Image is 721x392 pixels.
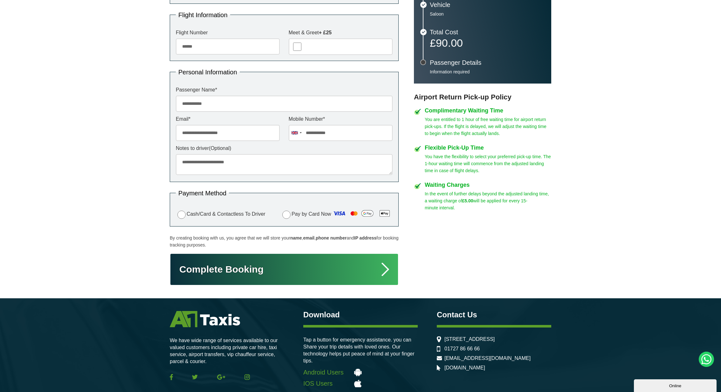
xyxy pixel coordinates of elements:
h3: Total Cost [430,29,545,35]
a: 01727 86 66 66 [444,346,480,352]
label: Cash/Card & Contactless To Driver [176,210,265,219]
button: Complete Booking [170,253,399,286]
p: £ [430,38,545,47]
legend: Personal Information [176,69,240,75]
h3: Download [303,311,418,319]
img: Google Plus [217,374,225,380]
a: Android Users [303,369,418,376]
label: Mobile Number [289,117,393,122]
strong: email [303,235,314,240]
legend: Payment Method [176,190,229,196]
label: Email [176,117,280,122]
img: Instagram [244,374,250,380]
label: Meet & Greet [289,30,393,35]
h3: Vehicle [430,2,545,8]
h4: Flexible Pick-Up Time [425,145,551,151]
p: In the event of further delays beyond the adjusted landing time, a waiting charge of will be appl... [425,190,551,211]
h3: Passenger Details [430,59,545,66]
strong: + £25 [319,30,332,35]
img: Twitter [192,375,198,379]
strong: name [290,235,302,240]
p: Tap a button for emergency assistance. you can Share your trip details with loved ones. Our techn... [303,336,418,364]
a: IOS Users [303,380,418,387]
img: Facebook [170,374,173,380]
span: 90.00 [436,37,463,49]
p: You are entitled to 1 hour of free waiting time for airport return pick-ups. If the flight is del... [425,116,551,137]
strong: £5.00 [462,198,473,203]
input: Cash/Card & Contactless To Driver [177,211,186,219]
li: [STREET_ADDRESS] [437,336,551,342]
label: Passenger Name [176,87,393,92]
h4: Complimentary Waiting Time [425,108,551,113]
a: [EMAIL_ADDRESS][DOMAIN_NAME] [444,355,531,361]
legend: Flight Information [176,12,230,18]
p: Saloon [430,11,545,17]
label: Notes to driver [176,146,393,151]
div: United Kingdom: +44 [289,125,304,141]
h3: Contact Us [437,311,551,319]
strong: IP address [354,235,377,240]
h3: Airport Return Pick-up Policy [414,93,551,101]
p: Information required [430,69,545,75]
h4: Waiting Charges [425,182,551,188]
img: A1 Taxis St Albans [170,311,240,327]
strong: phone number [316,235,347,240]
span: (Optional) [209,145,231,151]
input: Pay by Card Now [282,211,291,219]
a: [DOMAIN_NAME] [444,365,485,371]
iframe: chat widget [634,378,718,392]
label: Flight Number [176,30,280,35]
p: By creating booking with us, you agree that we will store your , , and for booking tracking purpo... [170,234,399,248]
p: You have the flexibility to select your preferred pick-up time. The 1-hour waiting time will comm... [425,153,551,174]
label: Pay by Card Now [281,208,393,220]
p: We have wide range of services available to our valued customers including private car hire, taxi... [170,337,284,365]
